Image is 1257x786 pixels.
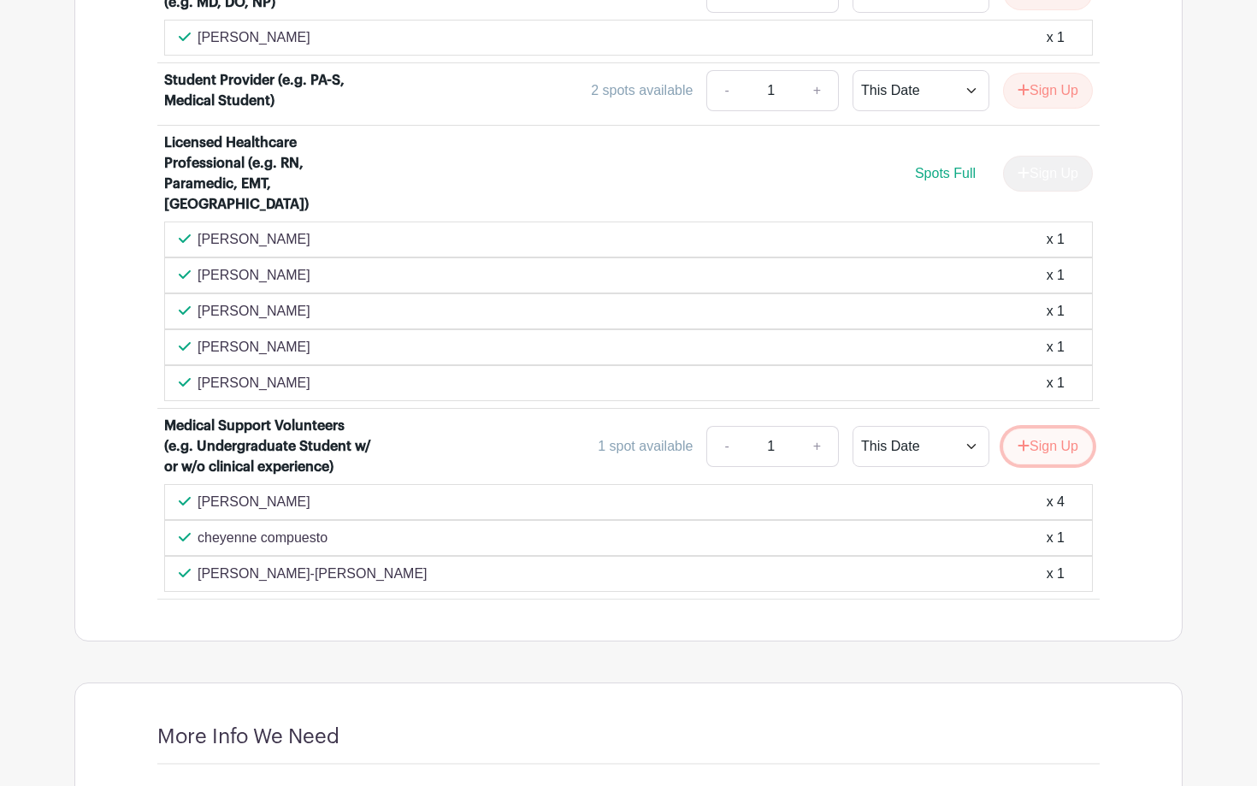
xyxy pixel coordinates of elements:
div: x 1 [1047,373,1065,393]
div: x 1 [1047,337,1065,358]
p: [PERSON_NAME]-[PERSON_NAME] [198,564,428,584]
a: + [796,426,839,467]
a: - [706,426,746,467]
div: x 1 [1047,528,1065,548]
a: + [796,70,839,111]
p: [PERSON_NAME] [198,265,310,286]
p: [PERSON_NAME] [198,229,310,250]
p: [PERSON_NAME] [198,373,310,393]
div: x 1 [1047,229,1065,250]
div: Licensed Healthcare Professional (e.g. RN, Paramedic, EMT, [GEOGRAPHIC_DATA]) [164,133,376,215]
button: Sign Up [1003,73,1093,109]
div: 2 spots available [591,80,693,101]
div: x 1 [1047,301,1065,322]
p: [PERSON_NAME] [198,27,310,48]
div: x 1 [1047,27,1065,48]
p: [PERSON_NAME] [198,492,310,512]
p: cheyenne compuesto [198,528,328,548]
div: Medical Support Volunteers (e.g. Undergraduate Student w/ or w/o clinical experience) [164,416,376,477]
span: Spots Full [915,166,976,180]
button: Sign Up [1003,428,1093,464]
p: [PERSON_NAME] [198,337,310,358]
div: Student Provider (e.g. PA-S, Medical Student) [164,70,376,111]
div: 1 spot available [598,436,693,457]
div: x 4 [1047,492,1065,512]
a: - [706,70,746,111]
div: x 1 [1047,564,1065,584]
h4: More Info We Need [157,724,339,749]
p: [PERSON_NAME] [198,301,310,322]
div: x 1 [1047,265,1065,286]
